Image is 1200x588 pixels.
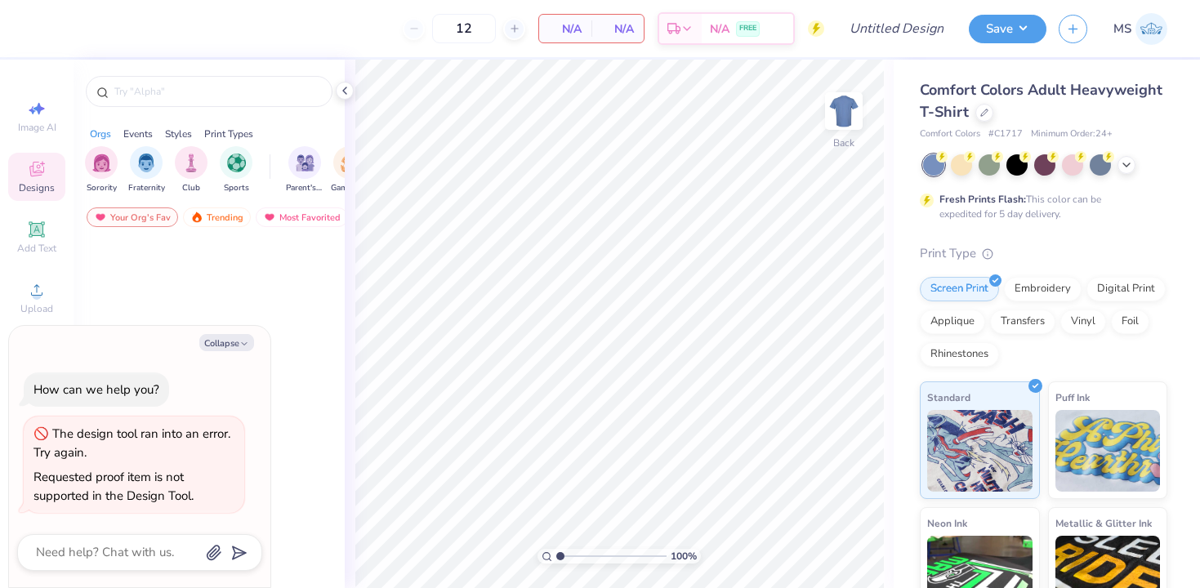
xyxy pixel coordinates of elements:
[199,334,254,351] button: Collapse
[920,244,1167,263] div: Print Type
[939,193,1026,206] strong: Fresh Prints Flash:
[341,154,359,172] img: Game Day Image
[286,146,323,194] button: filter button
[1060,310,1106,334] div: Vinyl
[87,182,117,194] span: Sorority
[204,127,253,141] div: Print Types
[920,342,999,367] div: Rhinestones
[920,80,1162,122] span: Comfort Colors Adult Heavyweight T-Shirt
[220,146,252,194] div: filter for Sports
[33,469,194,504] div: Requested proof item is not supported in the Design Tool.
[20,302,53,315] span: Upload
[432,14,496,43] input: – –
[286,182,323,194] span: Parent's Weekend
[1031,127,1113,141] span: Minimum Order: 24 +
[1113,13,1167,45] a: MS
[175,146,207,194] button: filter button
[220,146,252,194] button: filter button
[18,121,56,134] span: Image AI
[1055,410,1161,492] img: Puff Ink
[920,310,985,334] div: Applique
[19,181,55,194] span: Designs
[739,23,756,34] span: FREE
[85,146,118,194] button: filter button
[227,154,246,172] img: Sports Image
[182,154,200,172] img: Club Image
[833,136,854,150] div: Back
[1086,277,1166,301] div: Digital Print
[927,389,970,406] span: Standard
[920,127,980,141] span: Comfort Colors
[94,212,107,223] img: most_fav.gif
[85,146,118,194] div: filter for Sorority
[113,83,322,100] input: Try "Alpha"
[286,146,323,194] div: filter for Parent's Weekend
[263,212,276,223] img: most_fav.gif
[165,127,192,141] div: Styles
[33,425,230,461] div: The design tool ran into an error. Try again.
[128,146,165,194] button: filter button
[182,182,200,194] span: Club
[671,549,697,563] span: 100 %
[1055,514,1152,532] span: Metallic & Glitter Ink
[224,182,249,194] span: Sports
[331,182,368,194] span: Game Day
[128,182,165,194] span: Fraternity
[190,212,203,223] img: trending.gif
[828,95,860,127] img: Back
[836,12,957,45] input: Untitled Design
[92,154,111,172] img: Sorority Image
[927,410,1033,492] img: Standard
[990,310,1055,334] div: Transfers
[1004,277,1082,301] div: Embroidery
[296,154,314,172] img: Parent's Weekend Image
[87,207,178,227] div: Your Org's Fav
[1113,20,1131,38] span: MS
[123,127,153,141] div: Events
[710,20,729,38] span: N/A
[988,127,1023,141] span: # C1717
[256,207,348,227] div: Most Favorited
[175,146,207,194] div: filter for Club
[1055,389,1090,406] span: Puff Ink
[549,20,582,38] span: N/A
[128,146,165,194] div: filter for Fraternity
[969,15,1046,43] button: Save
[927,514,967,532] span: Neon Ink
[331,146,368,194] button: filter button
[33,381,159,398] div: How can we help you?
[90,127,111,141] div: Orgs
[17,242,56,255] span: Add Text
[920,277,999,301] div: Screen Print
[1135,13,1167,45] img: Meredith Shults
[331,146,368,194] div: filter for Game Day
[601,20,634,38] span: N/A
[939,192,1140,221] div: This color can be expedited for 5 day delivery.
[1111,310,1149,334] div: Foil
[137,154,155,172] img: Fraternity Image
[183,207,251,227] div: Trending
